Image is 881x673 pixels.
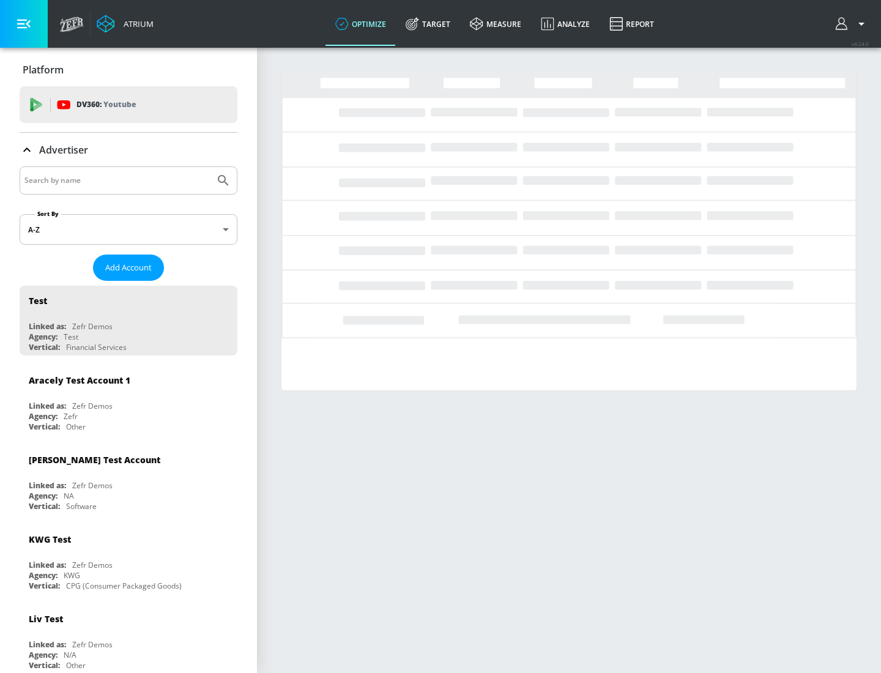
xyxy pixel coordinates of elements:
[20,445,237,515] div: [PERSON_NAME] Test AccountLinked as:Zefr DemosAgency:NAVertical:Software
[66,501,97,511] div: Software
[20,133,237,167] div: Advertiser
[29,639,66,650] div: Linked as:
[29,581,60,591] div: Vertical:
[20,365,237,435] div: Aracely Test Account 1Linked as:Zefr DemosAgency:ZefrVertical:Other
[64,650,76,660] div: N/A
[531,2,600,46] a: Analyze
[29,570,58,581] div: Agency:
[396,2,460,46] a: Target
[600,2,664,46] a: Report
[97,15,154,33] a: Atrium
[20,86,237,123] div: DV360: Youtube
[29,374,130,386] div: Aracely Test Account 1
[64,411,78,422] div: Zefr
[29,650,58,660] div: Agency:
[72,639,113,650] div: Zefr Demos
[29,295,47,307] div: Test
[39,143,88,157] p: Advertiser
[325,2,396,46] a: optimize
[24,173,210,188] input: Search by name
[29,342,60,352] div: Vertical:
[29,534,71,545] div: KWG Test
[20,524,237,594] div: KWG TestLinked as:Zefr DemosAgency:KWGVertical:CPG (Consumer Packaged Goods)
[29,401,66,411] div: Linked as:
[29,613,63,625] div: Liv Test
[64,332,78,342] div: Test
[29,560,66,570] div: Linked as:
[66,422,86,432] div: Other
[72,401,113,411] div: Zefr Demos
[29,491,58,501] div: Agency:
[72,560,113,570] div: Zefr Demos
[66,660,86,671] div: Other
[72,480,113,491] div: Zefr Demos
[105,261,152,275] span: Add Account
[66,342,127,352] div: Financial Services
[72,321,113,332] div: Zefr Demos
[852,40,869,47] span: v 4.24.0
[29,660,60,671] div: Vertical:
[23,63,64,76] p: Platform
[29,480,66,491] div: Linked as:
[20,214,237,245] div: A-Z
[29,454,160,466] div: [PERSON_NAME] Test Account
[64,570,80,581] div: KWG
[103,98,136,111] p: Youtube
[64,491,74,501] div: NA
[66,581,182,591] div: CPG (Consumer Packaged Goods)
[20,286,237,355] div: TestLinked as:Zefr DemosAgency:TestVertical:Financial Services
[20,53,237,87] div: Platform
[29,422,60,432] div: Vertical:
[29,332,58,342] div: Agency:
[76,98,136,111] p: DV360:
[460,2,531,46] a: measure
[29,411,58,422] div: Agency:
[35,210,61,218] label: Sort By
[29,501,60,511] div: Vertical:
[29,321,66,332] div: Linked as:
[119,18,154,29] div: Atrium
[93,255,164,281] button: Add Account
